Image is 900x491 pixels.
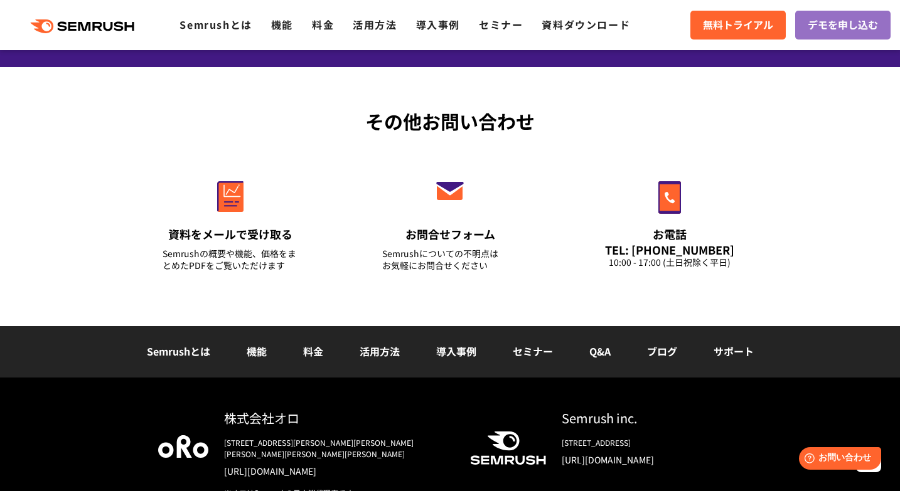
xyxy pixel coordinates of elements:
div: Semrushの概要や機能、価格をまとめたPDFをご覧いただけます [163,248,298,272]
a: 無料トライアル [690,11,786,40]
a: セミナー [513,344,553,359]
a: 資料ダウンロード [542,17,630,32]
div: 株式会社オロ [224,409,450,427]
a: [URL][DOMAIN_NAME] [562,453,742,466]
div: 10:00 - 17:00 (土日祝除く平日) [602,256,737,268]
iframe: Help widget launcher [788,442,886,477]
span: デモを申し込む [808,17,878,33]
div: [STREET_ADDRESS][PERSON_NAME][PERSON_NAME][PERSON_NAME][PERSON_NAME][PERSON_NAME] [224,437,450,460]
div: 資料をメールで受け取る [163,226,298,242]
img: oro company [158,435,208,458]
a: 機能 [271,17,293,32]
a: 料金 [303,344,323,359]
div: お問合せフォーム [382,226,518,242]
a: 資料をメールで受け取る Semrushの概要や機能、価格をまとめたPDFをご覧いただけます [136,154,324,287]
a: 導入事例 [436,344,476,359]
a: ブログ [647,344,677,359]
a: 導入事例 [416,17,460,32]
a: Semrushとは [179,17,252,32]
a: 機能 [247,344,267,359]
span: 無料トライアル [703,17,773,33]
a: 料金 [312,17,334,32]
a: セミナー [479,17,523,32]
a: デモを申し込む [795,11,891,40]
a: 活用方法 [360,344,400,359]
div: Semrushについての不明点は お気軽にお問合せください [382,248,518,272]
div: [STREET_ADDRESS] [562,437,742,448]
a: お問合せフォーム Semrushについての不明点はお気軽にお問合せください [356,154,544,287]
div: TEL: [PHONE_NUMBER] [602,243,737,256]
a: [URL][DOMAIN_NAME] [224,465,450,477]
a: 活用方法 [353,17,397,32]
a: Semrushとは [147,344,210,359]
div: その他お問い合わせ [121,107,779,135]
div: お電話 [602,226,737,242]
a: Q&A [589,344,611,359]
a: サポート [714,344,754,359]
div: Semrush inc. [562,409,742,427]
